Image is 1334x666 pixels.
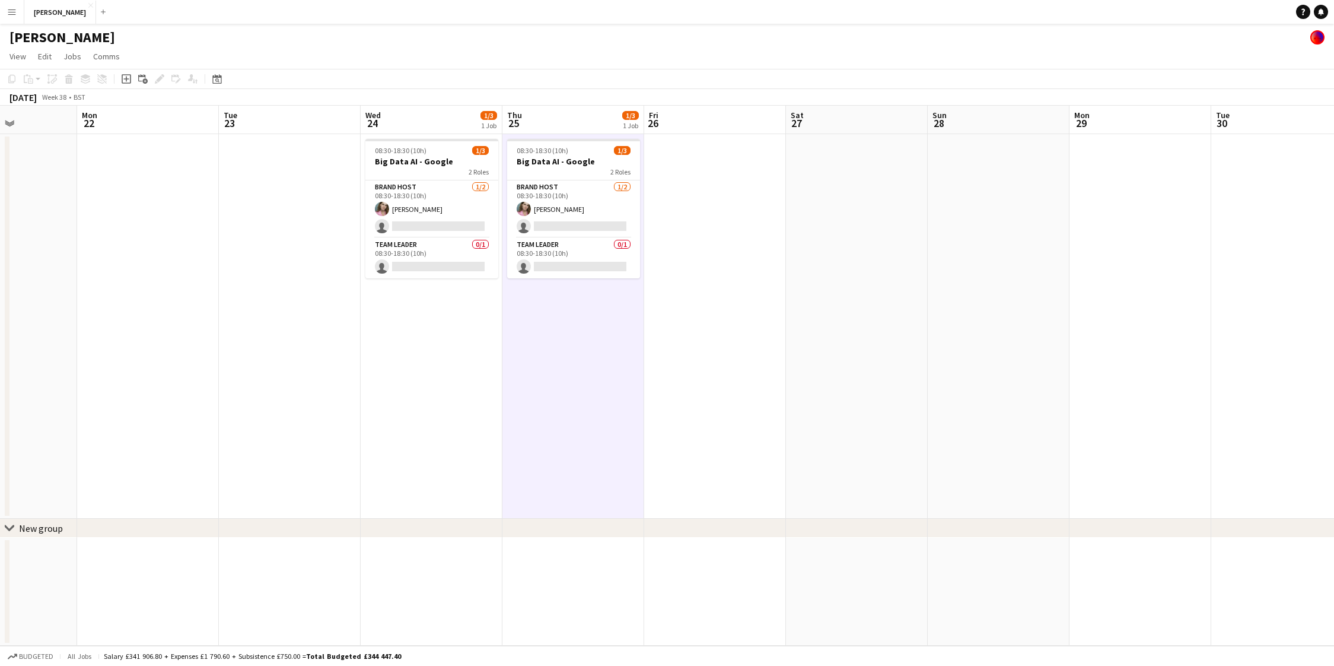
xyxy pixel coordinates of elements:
h3: Big Data AI - Google [365,156,498,167]
app-card-role: Team Leader0/108:30-18:30 (10h) [507,238,640,278]
a: View [5,49,31,64]
div: [DATE] [9,91,37,103]
div: New group [19,522,63,534]
span: Week 38 [39,93,69,102]
button: Budgeted [6,650,55,663]
span: Wed [365,110,381,120]
span: Tue [224,110,237,120]
span: 25 [505,116,522,130]
span: Comms [93,51,120,62]
span: Sun [932,110,947,120]
span: 22 [80,116,97,130]
span: 1/3 [472,146,489,155]
span: Thu [507,110,522,120]
h1: [PERSON_NAME] [9,28,115,46]
div: 1 Job [481,121,496,130]
span: 1/3 [614,146,631,155]
span: 08:30-18:30 (10h) [517,146,568,155]
span: Budgeted [19,652,53,661]
span: 28 [931,116,947,130]
span: 08:30-18:30 (10h) [375,146,426,155]
app-user-avatar: Tobin James [1310,30,1325,45]
a: Comms [88,49,125,64]
span: 26 [647,116,658,130]
a: Edit [33,49,56,64]
span: All jobs [65,652,94,661]
app-card-role: Brand Host1/208:30-18:30 (10h)[PERSON_NAME] [365,180,498,238]
span: 30 [1214,116,1230,130]
span: 29 [1072,116,1090,130]
a: Jobs [59,49,86,64]
app-card-role: Team Leader0/108:30-18:30 (10h) [365,238,498,278]
span: Fri [649,110,658,120]
span: 2 Roles [610,167,631,176]
span: Tue [1216,110,1230,120]
span: 24 [364,116,381,130]
span: 1/3 [480,111,497,120]
span: Mon [1074,110,1090,120]
app-job-card: 08:30-18:30 (10h)1/3Big Data AI - Google2 RolesBrand Host1/208:30-18:30 (10h)[PERSON_NAME] Team L... [507,139,640,278]
span: 1/3 [622,111,639,120]
span: View [9,51,26,62]
span: 2 Roles [469,167,489,176]
span: Sat [791,110,804,120]
app-job-card: 08:30-18:30 (10h)1/3Big Data AI - Google2 RolesBrand Host1/208:30-18:30 (10h)[PERSON_NAME] Team L... [365,139,498,278]
div: BST [74,93,85,102]
span: Mon [82,110,97,120]
h3: Big Data AI - Google [507,156,640,167]
span: Jobs [63,51,81,62]
div: Salary £341 906.80 + Expenses £1 790.60 + Subsistence £750.00 = [104,652,401,661]
div: 1 Job [623,121,638,130]
app-card-role: Brand Host1/208:30-18:30 (10h)[PERSON_NAME] [507,180,640,238]
span: 27 [789,116,804,130]
button: [PERSON_NAME] [24,1,96,24]
span: Edit [38,51,52,62]
span: Total Budgeted £344 447.40 [306,652,401,661]
span: 23 [222,116,237,130]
